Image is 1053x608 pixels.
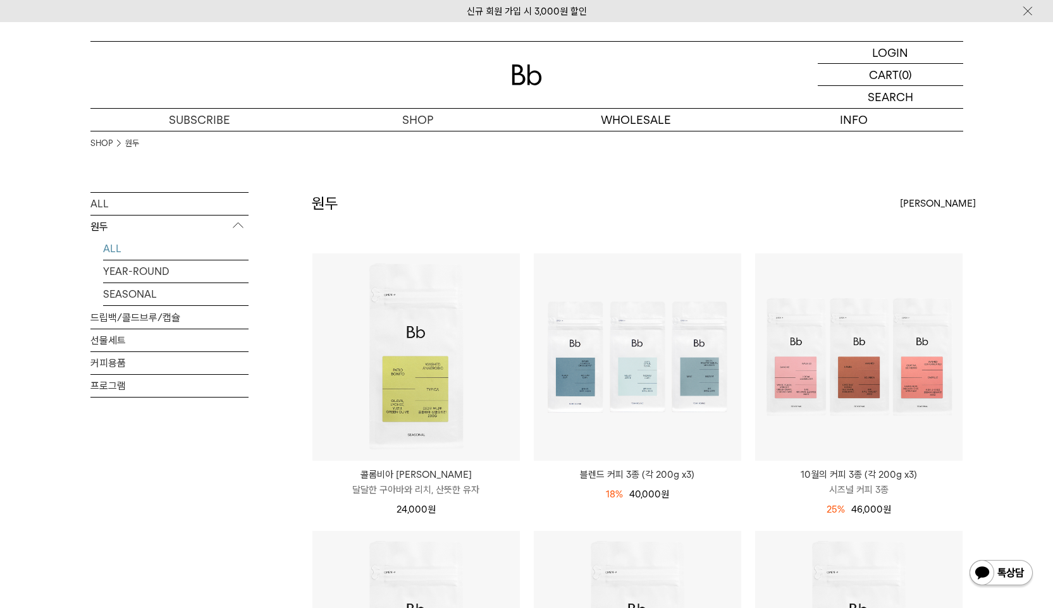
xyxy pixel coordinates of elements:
[883,504,891,515] span: 원
[512,64,542,85] img: 로고
[755,253,963,461] img: 10월의 커피 3종 (각 200g x3)
[745,109,963,131] p: INFO
[818,42,963,64] a: LOGIN
[467,6,587,17] a: 신규 회원 가입 시 3,000원 할인
[755,467,963,482] p: 10월의 커피 3종 (각 200g x3)
[312,482,520,497] p: 달달한 구아바와 리치, 산뜻한 유자
[312,467,520,482] p: 콜롬비아 [PERSON_NAME]
[900,196,976,211] span: [PERSON_NAME]
[661,489,669,500] span: 원
[899,64,912,85] p: (0)
[90,352,249,374] a: 커피용품
[534,253,741,461] img: 블렌드 커피 3종 (각 200g x3)
[755,467,963,497] a: 10월의 커피 3종 (각 200g x3) 시즈널 커피 3종
[90,375,249,397] a: 프로그램
[606,487,623,502] div: 18%
[818,64,963,86] a: CART (0)
[312,467,520,497] a: 콜롬비아 [PERSON_NAME] 달달한 구아바와 리치, 산뜻한 유자
[755,482,963,497] p: 시즈널 커피 3종
[309,109,527,131] a: SHOP
[851,504,891,515] span: 46,000
[103,238,249,260] a: ALL
[872,42,908,63] p: LOGIN
[103,283,249,305] a: SEASONAL
[868,86,913,108] p: SEARCH
[90,329,249,351] a: 선물세트
[527,109,745,131] p: WHOLESALE
[90,307,249,329] a: 드립백/콜드브루/캡슐
[90,193,249,215] a: ALL
[90,216,249,238] p: 원두
[827,502,845,517] div: 25%
[629,489,669,500] span: 40,000
[90,109,309,131] a: SUBSCRIBE
[869,64,899,85] p: CART
[428,504,436,515] span: 원
[968,559,1034,589] img: 카카오톡 채널 1:1 채팅 버튼
[90,137,113,150] a: SHOP
[397,504,436,515] span: 24,000
[125,137,139,150] a: 원두
[312,193,338,214] h2: 원두
[312,253,520,461] img: 콜롬비아 파티오 보니토
[534,467,741,482] a: 블렌드 커피 3종 (각 200g x3)
[103,260,249,283] a: YEAR-ROUND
